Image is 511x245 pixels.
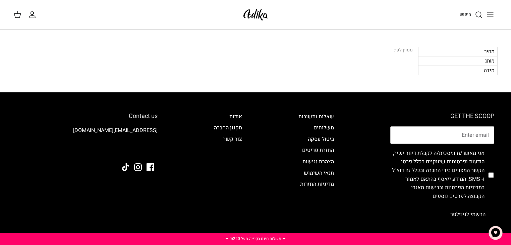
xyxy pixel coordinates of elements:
[214,124,242,132] a: תקנון החברה
[418,66,498,75] div: מידה
[418,56,498,66] div: מותג
[304,169,334,177] a: תנאי השימוש
[486,223,506,243] button: צ'אט
[73,126,158,134] a: [EMAIL_ADDRESS][DOMAIN_NAME]
[314,124,334,132] a: משלוחים
[292,113,341,223] div: Secondary navigation
[433,192,466,200] a: לפרטים נוספים
[460,11,471,17] span: חיפוש
[122,163,129,171] a: Tiktok
[302,158,334,166] a: הצהרת נגישות
[139,145,158,154] img: Adika IL
[241,7,270,23] img: Adika IL
[300,180,334,188] a: מדיניות החזרות
[134,163,142,171] a: Instagram
[390,149,485,201] label: אני מאשר/ת ומסכימ/ה לקבלת דיוור ישיר, הודעות ופרסומים שיווקיים בכלל פרטי הקשר המצויים בידי החברה ...
[460,11,483,19] a: חיפוש
[28,11,39,19] a: החשבון שלי
[147,163,154,171] a: Facebook
[442,206,494,223] button: הרשמי לניוזלטר
[17,113,158,120] h6: Contact us
[298,113,334,121] a: שאלות ותשובות
[229,113,242,121] a: אודות
[390,113,494,120] h6: GET THE SCOOP
[483,7,498,22] button: Toggle menu
[207,113,249,223] div: Secondary navigation
[390,126,494,144] input: Email
[302,146,334,154] a: החזרת פריטים
[308,135,334,143] a: ביטול עסקה
[223,135,242,143] a: צור קשר
[394,47,413,54] div: ממוין לפי:
[225,236,286,242] a: ✦ משלוח חינם בקנייה מעל ₪220 ✦
[418,47,498,56] div: מחיר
